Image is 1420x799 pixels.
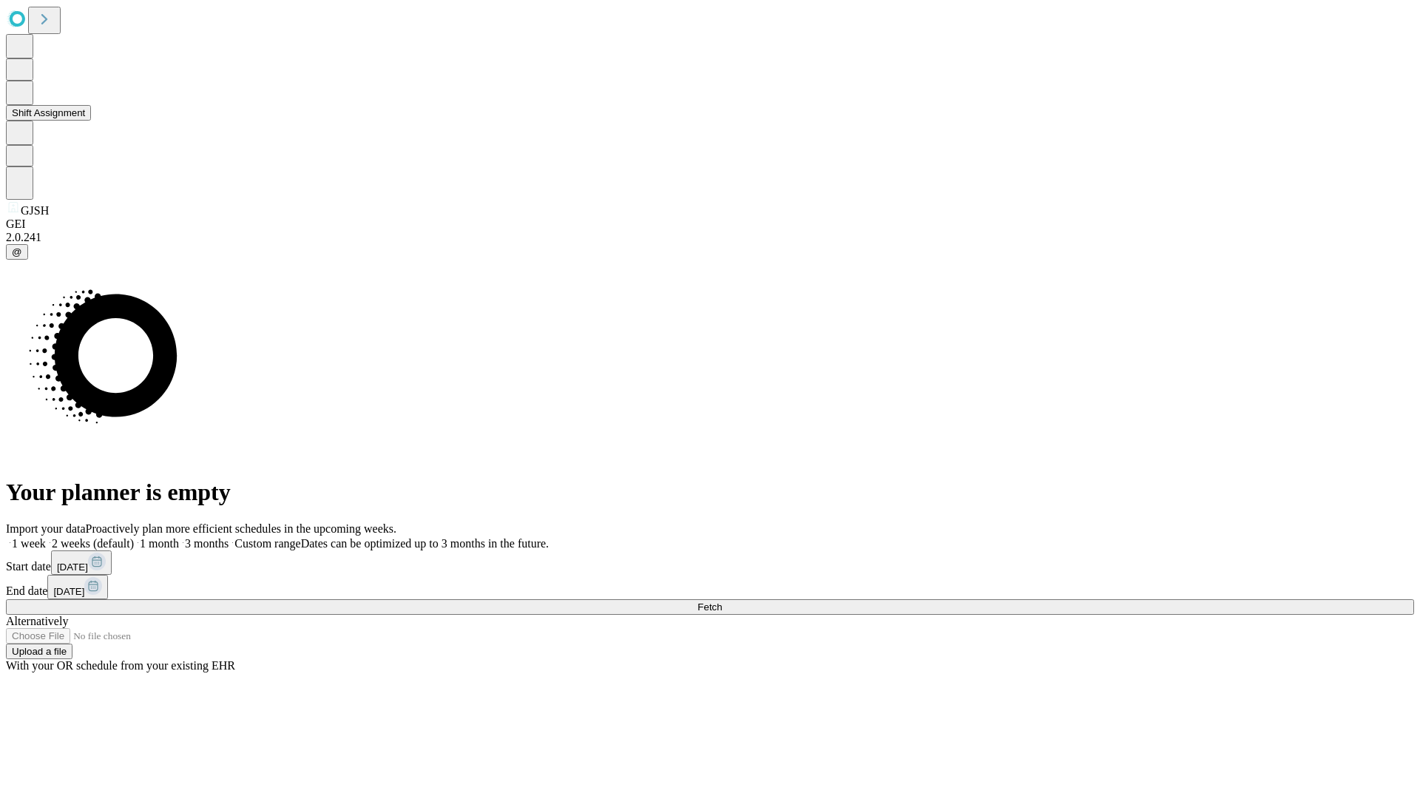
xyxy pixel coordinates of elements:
[12,246,22,257] span: @
[21,204,49,217] span: GJSH
[6,575,1414,599] div: End date
[6,550,1414,575] div: Start date
[47,575,108,599] button: [DATE]
[57,562,88,573] span: [DATE]
[234,537,300,550] span: Custom range
[52,537,134,550] span: 2 weeks (default)
[12,537,46,550] span: 1 week
[6,479,1414,506] h1: Your planner is empty
[6,644,72,659] button: Upload a file
[53,586,84,597] span: [DATE]
[140,537,179,550] span: 1 month
[51,550,112,575] button: [DATE]
[697,601,722,613] span: Fetch
[185,537,229,550] span: 3 months
[6,522,86,535] span: Import your data
[6,615,68,627] span: Alternatively
[6,599,1414,615] button: Fetch
[6,244,28,260] button: @
[6,218,1414,231] div: GEI
[6,659,235,672] span: With your OR schedule from your existing EHR
[86,522,396,535] span: Proactively plan more efficient schedules in the upcoming weeks.
[6,105,91,121] button: Shift Assignment
[301,537,549,550] span: Dates can be optimized up to 3 months in the future.
[6,231,1414,244] div: 2.0.241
